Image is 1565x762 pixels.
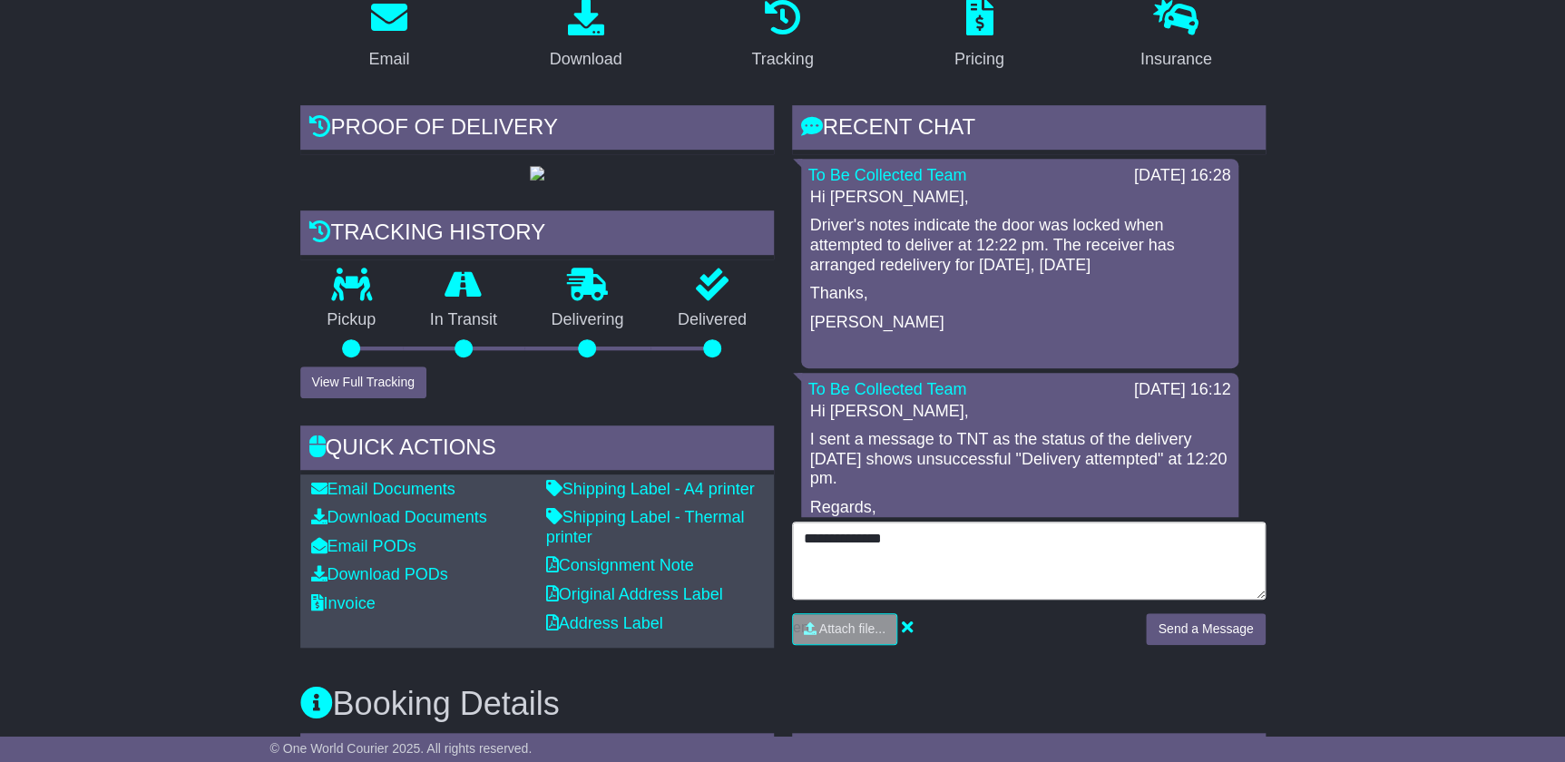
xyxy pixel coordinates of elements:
p: Delivered [650,310,774,330]
a: Email Documents [311,480,455,498]
p: Pickup [300,310,404,330]
div: Email [368,47,409,72]
p: Delivering [524,310,651,330]
a: To Be Collected Team [808,166,967,184]
a: Download Documents [311,508,487,526]
div: Proof of Delivery [300,105,774,154]
div: Insurance [1140,47,1212,72]
a: To Be Collected Team [808,380,967,398]
button: View Full Tracking [300,366,426,398]
p: Hi [PERSON_NAME], [810,188,1229,208]
p: I sent a message to TNT as the status of the delivery [DATE] shows unsuccessful "Delivery attempt... [810,430,1229,489]
a: Address Label [546,614,663,632]
div: Tracking [751,47,813,72]
div: RECENT CHAT [792,105,1266,154]
p: In Transit [403,310,524,330]
div: Quick Actions [300,425,774,474]
div: [DATE] 16:28 [1134,166,1231,186]
img: GetPodImage [530,166,544,181]
a: Download PODs [311,565,448,583]
span: © One World Courier 2025. All rights reserved. [270,741,533,756]
p: [PERSON_NAME] [810,313,1229,333]
div: Pricing [954,47,1004,72]
a: Original Address Label [546,585,723,603]
div: [DATE] 16:12 [1134,380,1231,400]
a: Shipping Label - A4 printer [546,480,755,498]
p: Driver's notes indicate the door was locked when attempted to deliver at 12:22 pm. The receiver h... [810,216,1229,275]
button: Send a Message [1146,613,1265,645]
p: Thanks, [810,284,1229,304]
div: Download [550,47,622,72]
a: Shipping Label - Thermal printer [546,508,745,546]
div: Tracking history [300,210,774,259]
p: Regards, [810,498,1229,518]
a: Consignment Note [546,556,694,574]
h3: Booking Details [300,686,1266,722]
a: Invoice [311,594,376,612]
p: Hi [PERSON_NAME], [810,402,1229,422]
a: Email PODs [311,537,416,555]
